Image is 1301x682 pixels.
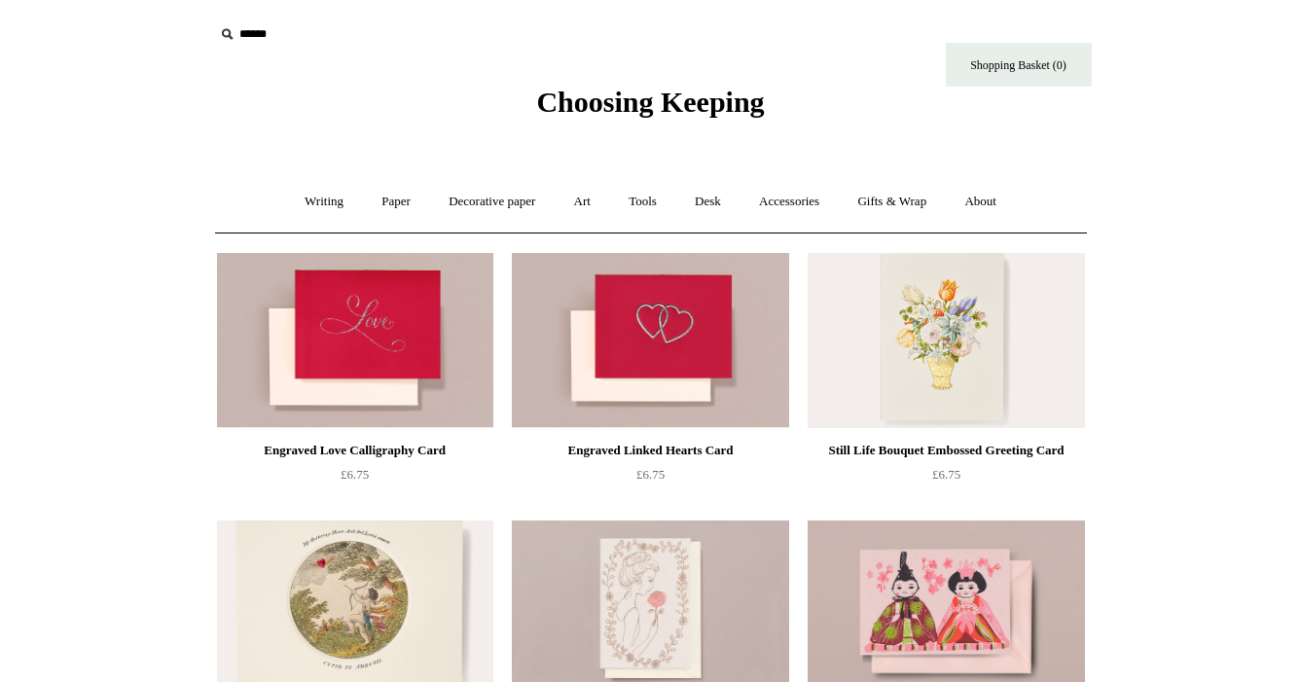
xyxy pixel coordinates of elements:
[512,253,788,428] img: Engraved Linked Hearts Card
[287,176,361,228] a: Writing
[217,253,493,428] a: Engraved Love Calligraphy Card Engraved Love Calligraphy Card
[364,176,428,228] a: Paper
[512,253,788,428] a: Engraved Linked Hearts Card Engraved Linked Hearts Card
[813,439,1079,462] div: Still Life Bouquet Embossed Greeting Card
[840,176,944,228] a: Gifts & Wrap
[808,253,1084,428] a: Still Life Bouquet Embossed Greeting Card Still Life Bouquet Embossed Greeting Card
[611,176,674,228] a: Tools
[946,43,1092,87] a: Shopping Basket (0)
[217,253,493,428] img: Engraved Love Calligraphy Card
[677,176,739,228] a: Desk
[947,176,1014,228] a: About
[222,439,488,462] div: Engraved Love Calligraphy Card
[512,439,788,519] a: Engraved Linked Hearts Card £6.75
[536,101,764,115] a: Choosing Keeping
[217,439,493,519] a: Engraved Love Calligraphy Card £6.75
[808,439,1084,519] a: Still Life Bouquet Embossed Greeting Card £6.75
[932,467,960,482] span: £6.75
[517,439,783,462] div: Engraved Linked Hearts Card
[341,467,369,482] span: £6.75
[431,176,553,228] a: Decorative paper
[636,467,665,482] span: £6.75
[557,176,608,228] a: Art
[536,86,764,118] span: Choosing Keeping
[741,176,837,228] a: Accessories
[808,253,1084,428] img: Still Life Bouquet Embossed Greeting Card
